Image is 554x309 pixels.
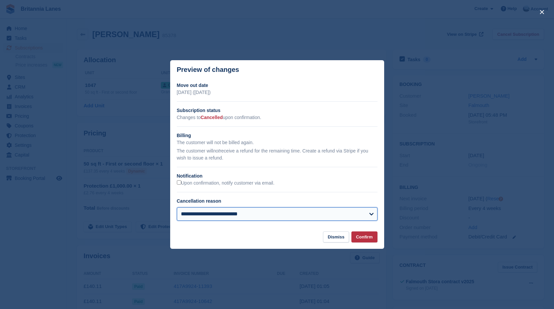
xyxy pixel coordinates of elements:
[201,115,223,120] span: Cancelled
[177,107,377,114] h2: Subscription status
[177,66,239,74] p: Preview of changes
[213,148,219,153] em: not
[177,173,377,180] h2: Notification
[351,231,377,242] button: Confirm
[177,180,181,185] input: Upon confirmation, notify customer via email.
[537,7,547,17] button: close
[323,231,349,242] button: Dismiss
[177,132,377,139] h2: Billing
[177,82,377,89] h2: Move out date
[177,139,377,146] p: The customer will not be billed again.
[177,180,274,186] label: Upon confirmation, notify customer via email.
[177,198,221,204] label: Cancellation reason
[177,147,377,162] p: The customer will receive a refund for the remaining time. Create a refund via Stripe if you wish...
[177,89,377,96] p: [DATE] ([DATE])
[177,114,377,121] p: Changes to upon confirmation.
